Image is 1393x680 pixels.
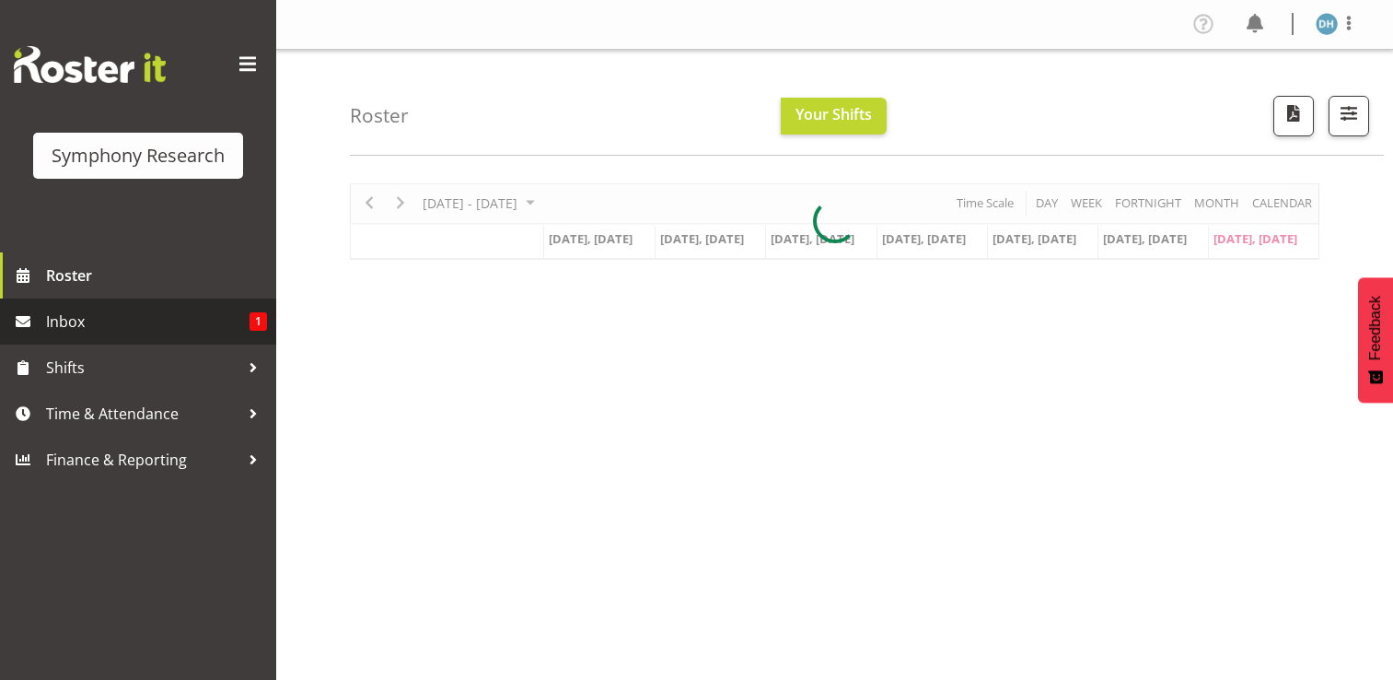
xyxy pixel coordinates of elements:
span: Shifts [46,354,239,381]
button: Your Shifts [781,98,887,135]
span: Feedback [1367,296,1384,360]
span: Finance & Reporting [46,446,239,474]
img: deborah-hull-brown2052.jpg [1316,13,1338,35]
img: Rosterit website logo [14,46,166,83]
span: Inbox [46,308,250,335]
button: Feedback - Show survey [1358,277,1393,403]
span: 1 [250,312,267,331]
button: Download a PDF of the roster according to the set date range. [1273,96,1314,136]
span: Your Shifts [795,104,872,124]
span: Roster [46,262,267,289]
div: Symphony Research [52,142,225,170]
button: Filter Shifts [1329,96,1369,136]
span: Time & Attendance [46,400,239,428]
h4: Roster [350,105,409,126]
